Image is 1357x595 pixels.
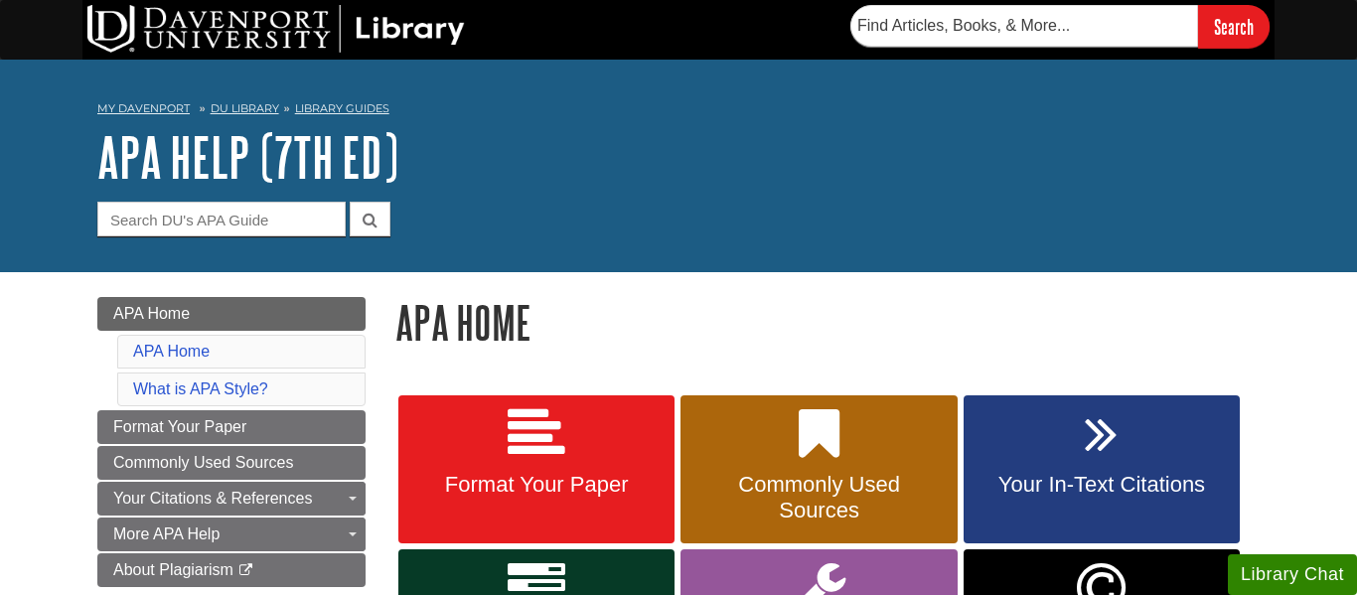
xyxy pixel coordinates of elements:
[97,482,366,516] a: Your Citations & References
[398,395,675,544] a: Format Your Paper
[97,410,366,444] a: Format Your Paper
[695,472,942,523] span: Commonly Used Sources
[1198,5,1270,48] input: Search
[680,395,957,544] a: Commonly Used Sources
[133,343,210,360] a: APA Home
[395,297,1260,348] h1: APA Home
[413,472,660,498] span: Format Your Paper
[113,418,246,435] span: Format Your Paper
[850,5,1270,48] form: Searches DU Library's articles, books, and more
[211,101,279,115] a: DU Library
[295,101,389,115] a: Library Guides
[113,305,190,322] span: APA Home
[97,518,366,551] a: More APA Help
[113,561,233,578] span: About Plagiarism
[113,490,312,507] span: Your Citations & References
[1228,554,1357,595] button: Library Chat
[850,5,1198,47] input: Find Articles, Books, & More...
[964,395,1240,544] a: Your In-Text Citations
[97,95,1260,127] nav: breadcrumb
[113,525,220,542] span: More APA Help
[97,202,346,236] input: Search DU's APA Guide
[113,454,293,471] span: Commonly Used Sources
[97,553,366,587] a: About Plagiarism
[87,5,465,53] img: DU Library
[97,126,398,188] a: APA Help (7th Ed)
[237,564,254,577] i: This link opens in a new window
[979,472,1225,498] span: Your In-Text Citations
[97,100,190,117] a: My Davenport
[97,446,366,480] a: Commonly Used Sources
[97,297,366,331] a: APA Home
[133,380,268,397] a: What is APA Style?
